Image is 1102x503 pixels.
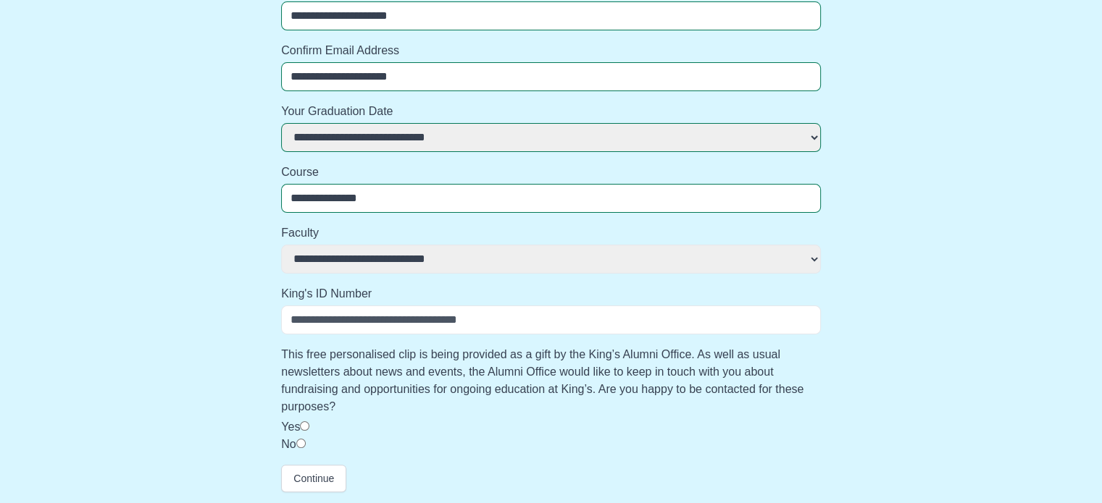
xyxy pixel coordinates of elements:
label: Your Graduation Date [281,103,821,120]
label: This free personalised clip is being provided as a gift by the King’s Alumni Office. As well as u... [281,346,821,415]
label: Confirm Email Address [281,42,821,59]
label: King's ID Number [281,285,821,303]
button: Continue [281,465,346,492]
label: Course [281,164,821,181]
label: Yes [281,420,300,433]
label: Faculty [281,224,821,242]
label: No [281,438,296,450]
